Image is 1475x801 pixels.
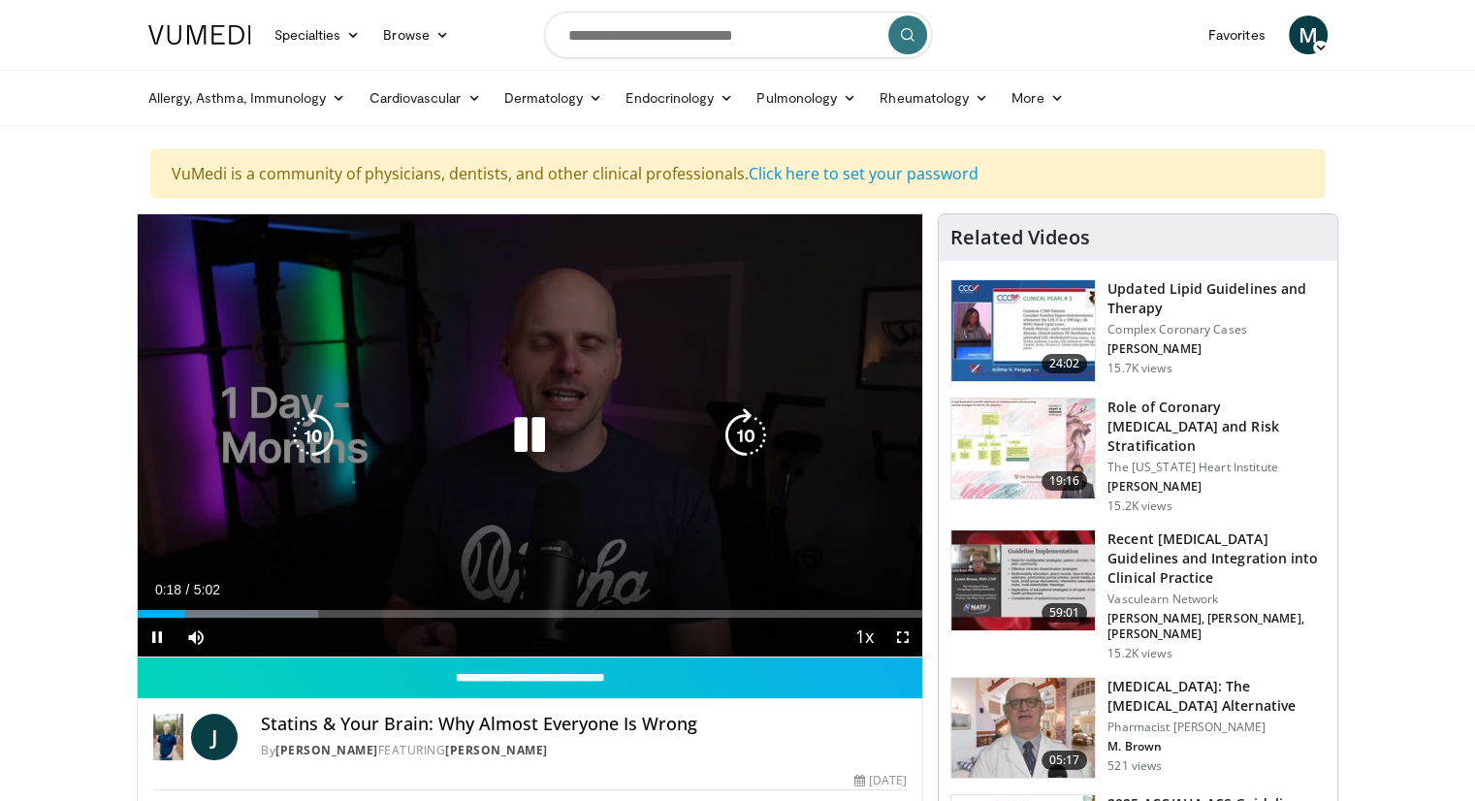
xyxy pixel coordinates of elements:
[151,149,1325,198] div: VuMedi is a community of physicians, dentists, and other clinical professionals.
[614,79,745,117] a: Endocrinology
[950,226,1090,249] h4: Related Videos
[1042,354,1088,373] span: 24:02
[1289,16,1328,54] a: M
[749,163,978,184] a: Click here to set your password
[1107,398,1326,456] h3: Role of Coronary [MEDICAL_DATA] and Risk Stratification
[845,618,883,657] button: Playback Rate
[371,16,461,54] a: Browse
[1000,79,1074,117] a: More
[261,742,907,759] div: By FEATURING
[1042,603,1088,623] span: 59:01
[1042,471,1088,491] span: 19:16
[951,280,1095,381] img: 77f671eb-9394-4acc-bc78-a9f077f94e00.150x105_q85_crop-smart_upscale.jpg
[1107,720,1326,735] p: Pharmacist [PERSON_NAME]
[263,16,372,54] a: Specialties
[854,772,907,789] div: [DATE]
[1107,479,1326,495] p: [PERSON_NAME]
[1107,592,1326,607] p: Vasculearn Network
[1107,341,1326,357] p: [PERSON_NAME]
[1107,758,1162,774] p: 521 views
[1107,279,1326,318] h3: Updated Lipid Guidelines and Therapy
[138,610,923,618] div: Progress Bar
[1042,751,1088,770] span: 05:17
[357,79,492,117] a: Cardiovascular
[883,618,922,657] button: Fullscreen
[1107,498,1171,514] p: 15.2K views
[1107,322,1326,337] p: Complex Coronary Cases
[950,677,1326,780] a: 05:17 [MEDICAL_DATA]: The [MEDICAL_DATA] Alternative Pharmacist [PERSON_NAME] M. Brown 521 views
[493,79,615,117] a: Dermatology
[445,742,548,758] a: [PERSON_NAME]
[186,582,190,597] span: /
[148,25,251,45] img: VuMedi Logo
[868,79,1000,117] a: Rheumatology
[1107,677,1326,716] h3: [MEDICAL_DATA]: The [MEDICAL_DATA] Alternative
[137,79,358,117] a: Allergy, Asthma, Immunology
[261,714,907,735] h4: Statins & Your Brain: Why Almost Everyone Is Wrong
[950,529,1326,661] a: 59:01 Recent [MEDICAL_DATA] Guidelines and Integration into Clinical Practice Vasculearn Network ...
[176,618,215,657] button: Mute
[153,714,184,760] img: Dr. Jordan Rennicke
[544,12,932,58] input: Search topics, interventions
[1107,646,1171,661] p: 15.2K views
[275,742,378,758] a: [PERSON_NAME]
[951,530,1095,631] img: 87825f19-cf4c-4b91-bba1-ce218758c6bb.150x105_q85_crop-smart_upscale.jpg
[951,399,1095,499] img: 1efa8c99-7b8a-4ab5-a569-1c219ae7bd2c.150x105_q85_crop-smart_upscale.jpg
[1107,361,1171,376] p: 15.7K views
[138,214,923,657] video-js: Video Player
[1107,529,1326,588] h3: Recent [MEDICAL_DATA] Guidelines and Integration into Clinical Practice
[951,678,1095,779] img: ce9609b9-a9bf-4b08-84dd-8eeb8ab29fc6.150x105_q85_crop-smart_upscale.jpg
[950,398,1326,514] a: 19:16 Role of Coronary [MEDICAL_DATA] and Risk Stratification The [US_STATE] Heart Institute [PER...
[194,582,220,597] span: 5:02
[1107,739,1326,754] p: M. Brown
[1107,611,1326,642] p: [PERSON_NAME], [PERSON_NAME], [PERSON_NAME]
[1107,460,1326,475] p: The [US_STATE] Heart Institute
[950,279,1326,382] a: 24:02 Updated Lipid Guidelines and Therapy Complex Coronary Cases [PERSON_NAME] 15.7K views
[155,582,181,597] span: 0:18
[1197,16,1277,54] a: Favorites
[138,618,176,657] button: Pause
[191,714,238,760] a: J
[745,79,868,117] a: Pulmonology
